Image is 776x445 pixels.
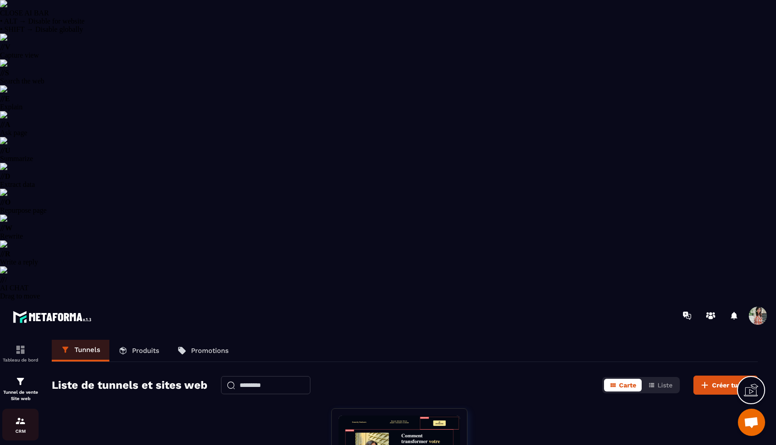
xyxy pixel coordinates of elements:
[658,381,673,389] span: Liste
[109,340,168,362] a: Produits
[15,376,26,387] img: formation
[52,376,207,394] h2: Liste de tunnels et sites web
[2,337,39,369] a: formationformationTableau de bord
[168,340,238,362] a: Promotions
[2,429,39,434] p: CRM
[15,416,26,426] img: formation
[52,340,109,362] a: Tunnels
[2,369,39,409] a: formationformationTunnel de vente Site web
[74,346,100,354] p: Tunnels
[619,381,636,389] span: Carte
[13,308,94,325] img: logo
[604,379,642,391] button: Carte
[643,379,678,391] button: Liste
[15,344,26,355] img: formation
[693,376,758,395] button: Créer tunnel
[738,409,765,436] div: Ouvrir le chat
[2,409,39,440] a: formationformationCRM
[2,357,39,362] p: Tableau de bord
[712,381,752,390] span: Créer tunnel
[2,389,39,402] p: Tunnel de vente Site web
[132,347,159,355] p: Produits
[191,347,229,355] p: Promotions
